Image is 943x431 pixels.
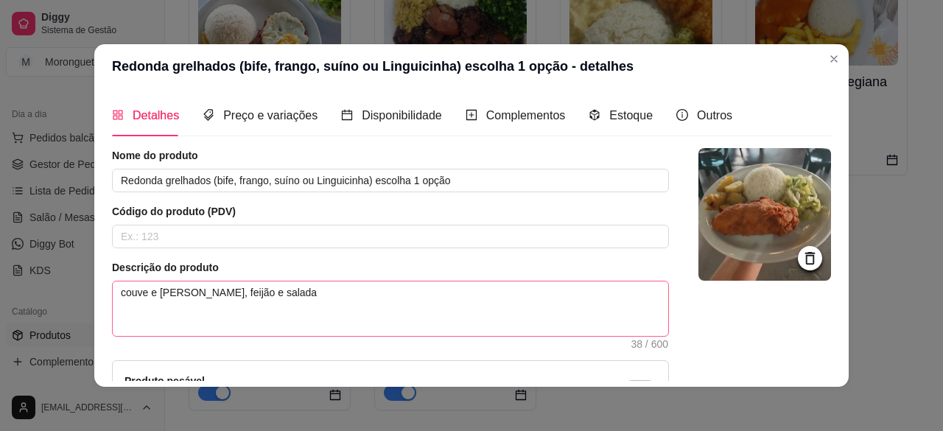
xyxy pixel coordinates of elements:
[341,109,353,121] span: calendar
[362,109,442,122] span: Disponibilidade
[466,109,477,121] span: plus-square
[822,47,846,71] button: Close
[113,281,668,336] textarea: couve e [PERSON_NAME], feijão e salada
[589,109,600,121] span: code-sandbox
[112,204,669,219] article: Código do produto (PDV)
[133,109,179,122] span: Detalhes
[112,260,669,275] article: Descrição do produto
[112,225,669,248] input: Ex.: 123
[112,148,669,163] article: Nome do produto
[94,44,849,88] header: Redonda grelhados (bife, frango, suíno ou Linguicinha) escolha 1 opção - detalhes
[112,169,669,192] input: Ex.: Hamburguer de costela
[223,109,318,122] span: Preço e variações
[112,109,124,121] span: appstore
[697,109,732,122] span: Outros
[125,375,205,387] label: Produto pesável
[203,109,214,121] span: tags
[698,148,831,281] img: logo da loja
[609,109,653,122] span: Estoque
[676,109,688,121] span: info-circle
[486,109,566,122] span: Complementos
